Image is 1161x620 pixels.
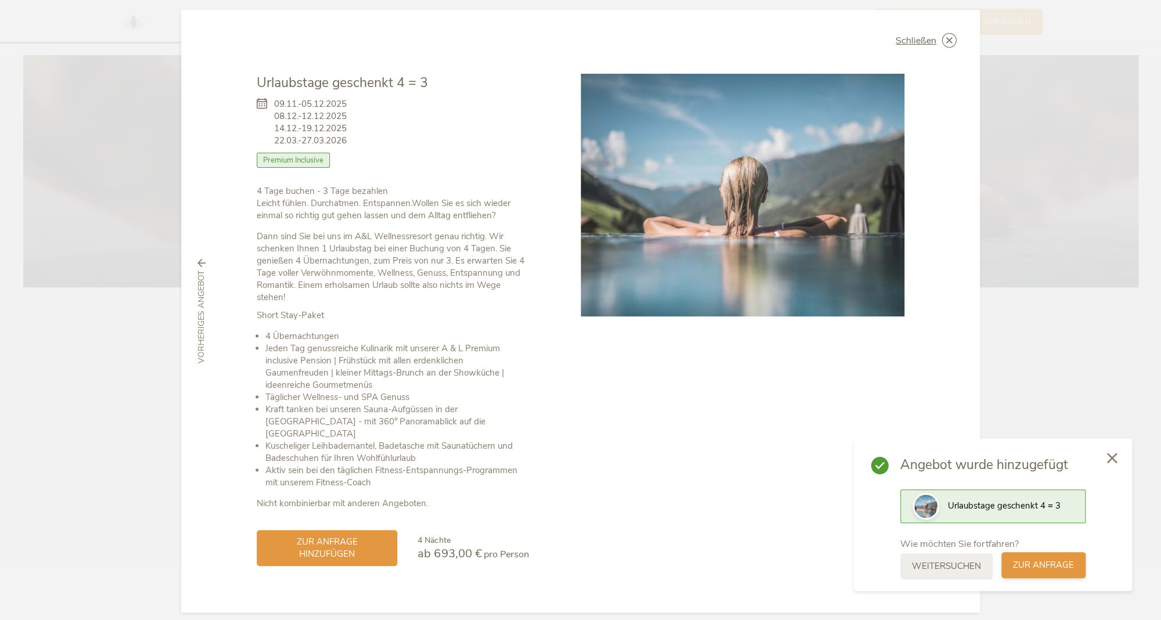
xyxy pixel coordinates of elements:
[265,464,529,489] li: Aktiv sein bei den täglichen Fitness-Entspannungs-Programmen mit unserem Fitness-Coach
[265,343,529,391] li: Jeden Tag genussreiche Kulinarik mit unserer A & L Premium inclusive Pension | Frühstück mit alle...
[257,185,529,222] p: Leicht fühlen. Durchatmen. Entspannen.
[265,330,529,343] li: 4 Übernachtungen
[265,440,529,464] li: Kuscheliger Leihbademantel, Badetasche mit Saunatüchern und Badeschuhen für Ihren Wohlfühlurlaub
[483,548,529,561] span: pro Person
[257,498,428,509] strong: Nicht kombinierbar mit anderen Angeboten.
[257,185,388,197] b: 4 Tage buchen - 3 Tage bezahlen
[257,230,529,304] p: Dann sind Sie bei uns im A&L Wellnessresort genau richtig. Wir schenken Ihnen 1 Urlaubstag bei ei...
[418,535,450,546] span: 4 Nächte
[265,391,529,403] li: Täglicher Wellness- und SPA Genuss
[900,538,1019,550] span: Wie möchten Sie fortfahren?
[257,197,511,221] strong: Wollen Sie es sich wieder einmal so richtig gut gehen lassen und dem Alltag entfliehen?
[914,495,937,518] img: Preview
[418,546,481,561] span: ab 693,00 €
[274,98,347,147] span: 09.11.-05.12.2025 08.12.-12.12.2025 14.12.-19.12.2025 22.03.-27.03.2026
[268,536,386,560] span: zur Anfrage hinzufügen
[196,271,207,363] span: vorheriges Angebot
[265,403,529,440] li: Kraft tanken bei unseren Sauna-Aufgüssen in der [GEOGRAPHIC_DATA] - mit 360° Panoramablick auf di...
[257,309,324,321] strong: Short Stay-Paket
[948,500,1061,511] span: Urlaubstage geschenkt 4 = 3
[257,153,330,168] span: Premium Inclusive
[581,74,905,316] img: Urlaubstage geschenkt 4 = 3
[1013,559,1074,571] span: zur Anfrage
[900,456,1085,474] span: Angebot wurde hinzugefügt
[912,560,981,572] span: weitersuchen
[257,74,428,92] span: Urlaubstage geschenkt 4 = 3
